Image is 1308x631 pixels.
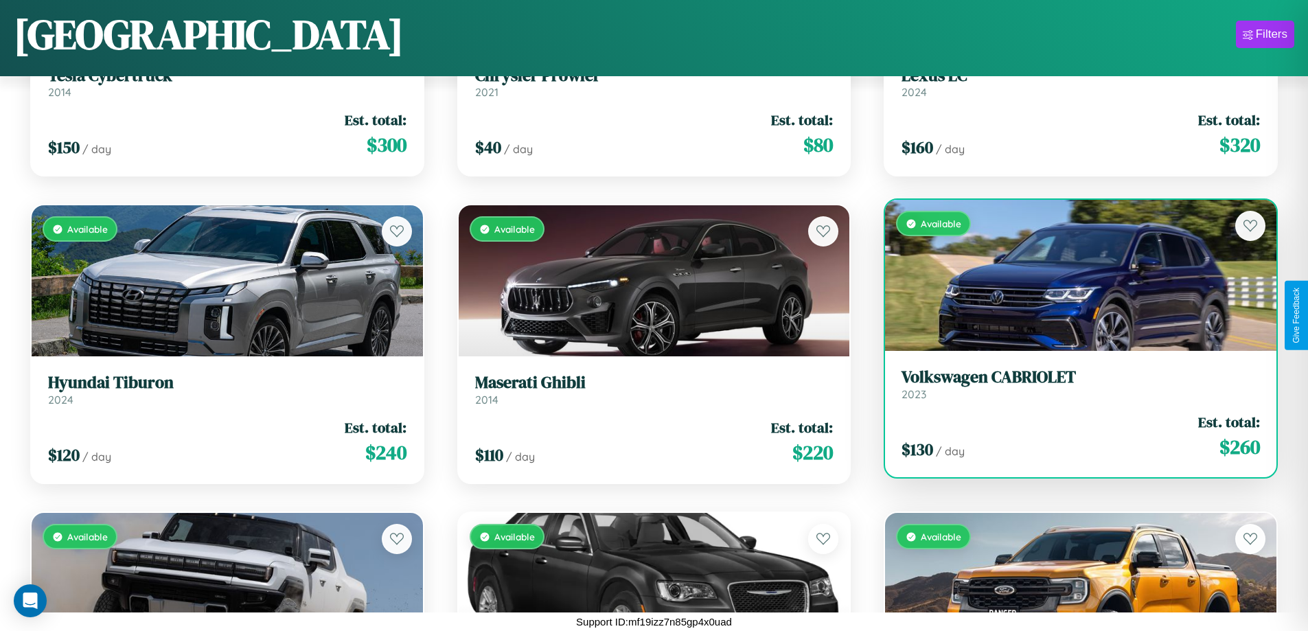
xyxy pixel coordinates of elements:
span: 2023 [902,387,926,401]
div: Filters [1256,27,1287,41]
span: Available [494,223,535,235]
span: $ 300 [367,131,406,159]
span: 2024 [48,393,73,406]
span: Available [494,531,535,542]
a: Maserati Ghibli2014 [475,373,834,406]
span: Available [921,531,961,542]
span: $ 80 [803,131,833,159]
span: Available [67,531,108,542]
span: $ 120 [48,444,80,466]
span: $ 240 [365,439,406,466]
span: / day [504,142,533,156]
span: 2014 [475,393,498,406]
span: $ 320 [1219,131,1260,159]
h3: Maserati Ghibli [475,373,834,393]
span: Est. total: [345,110,406,130]
h3: Hyundai Tiburon [48,373,406,393]
span: $ 40 [475,136,501,159]
span: Available [921,218,961,229]
a: Lexus LC2024 [902,66,1260,100]
span: $ 150 [48,136,80,159]
span: $ 260 [1219,433,1260,461]
span: Est. total: [345,417,406,437]
a: Hyundai Tiburon2024 [48,373,406,406]
h3: Volkswagen CABRIOLET [902,367,1260,387]
div: Give Feedback [1292,288,1301,343]
a: Chrysler Prowler2021 [475,66,834,100]
a: Volkswagen CABRIOLET2023 [902,367,1260,401]
span: Available [67,223,108,235]
span: 2021 [475,85,498,99]
span: Est. total: [1198,110,1260,130]
span: 2014 [48,85,71,99]
span: $ 160 [902,136,933,159]
span: $ 130 [902,438,933,461]
span: Est. total: [771,417,833,437]
span: / day [936,444,965,458]
span: / day [82,450,111,463]
span: / day [506,450,535,463]
span: Est. total: [1198,412,1260,432]
span: / day [82,142,111,156]
span: $ 220 [792,439,833,466]
span: $ 110 [475,444,503,466]
h1: [GEOGRAPHIC_DATA] [14,6,404,62]
a: Tesla Cybertruck2014 [48,66,406,100]
span: 2024 [902,85,927,99]
span: Est. total: [771,110,833,130]
p: Support ID: mf19izz7n85gp4x0uad [576,612,732,631]
div: Open Intercom Messenger [14,584,47,617]
button: Filters [1236,21,1294,48]
span: / day [936,142,965,156]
